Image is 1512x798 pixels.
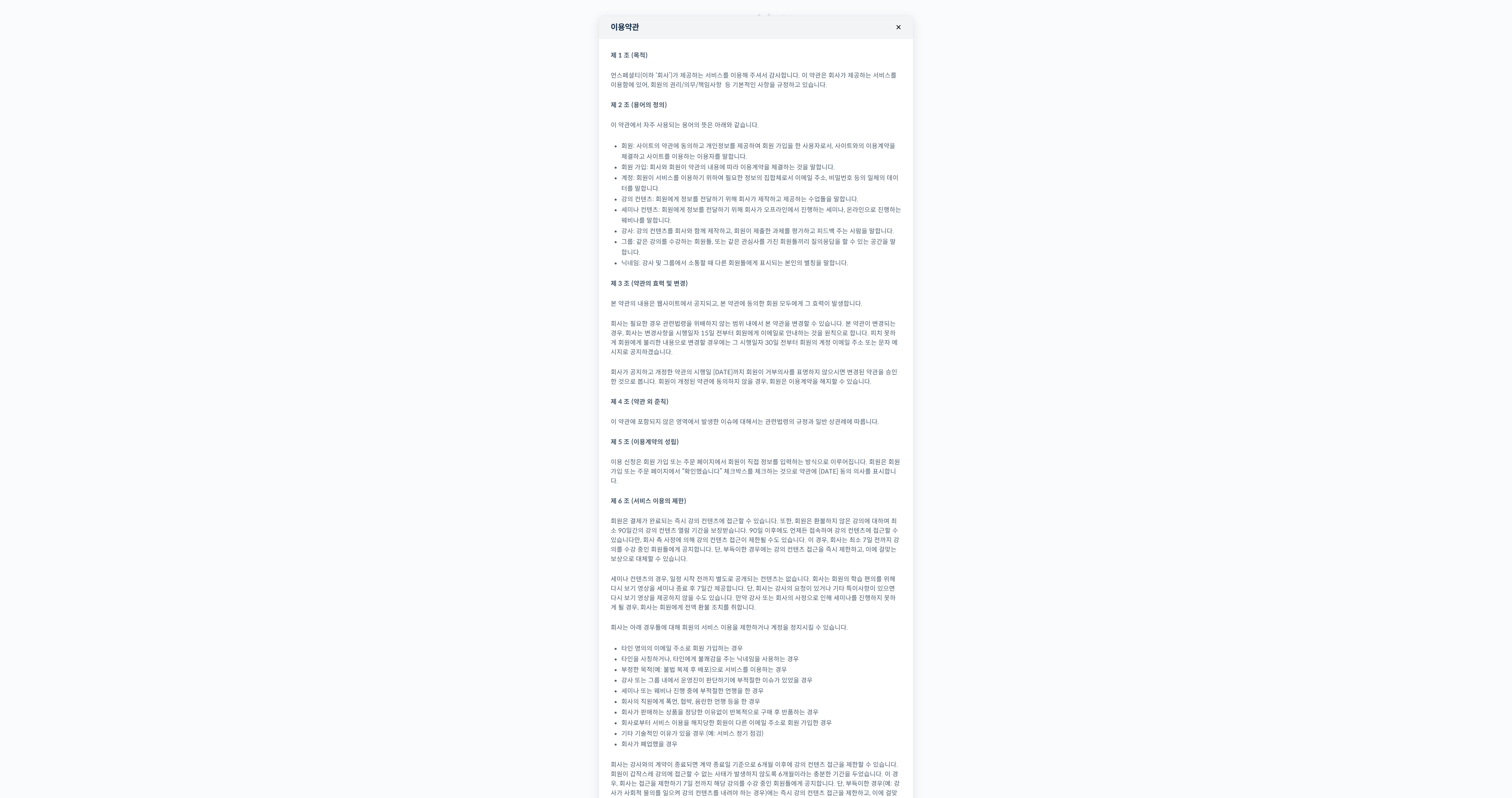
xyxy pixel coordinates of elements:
[621,675,901,686] li: 강사 또는 그룹 내에서 운영진이 판단하기에 부적절한 이슈가 있었을 경우
[611,368,901,387] p: 회사가 공지하고 개정한 약관의 시행일 [DATE]까지 회원이 거부의사를 표명하지 않으시면 변경된 약관을 승인한 것으로 봅니다. 회원이 개정된 약관에 동의하지 않을 경우, 회원...
[621,696,901,707] li: 회사의 직원에게 폭언, 협박, 음란한 언행 등을 한 경우
[621,728,901,739] li: 기타 기술적인 이유가 있을 경우 (예: 서비스 정기 점검)
[611,497,686,505] strong: 제 6 조 (서비스 이용의 제한)
[621,643,901,654] li: 타인 명의의 이메일 주소로 회원 가입하는 경우
[611,517,901,564] p: 회원은 결제가 완료되는 즉시 강의 컨텐츠에 접근할 수 있습니다. 또한, 회원은 환불하지 않은 강의에 대하여 최소 90일간의 강의 컨텐츠 열람 기간을 보장받습니다. 90일 이후...
[621,162,901,173] li: 회원 가입: 회사와 회원이 약관의 내용에 따라 이용계약을 체결하는 것을 말합니다.
[611,299,901,309] p: 본 약관의 내용은 웹사이트에서 공지되고, 본 약관에 동의한 회원 모두에게 그 효력이 발생합니다.
[611,101,667,109] strong: 제 2 조 (용어의 정의)
[102,250,151,270] a: 설정
[611,319,901,357] p: 회사는 필요한 경우 관련법령을 위배하지 않는 범위 내에서 본 약관을 변경할 수 있습니다. 본 약관이 변경되는 경우, 회사는 변경사항을 시행일자 15일 전부터 회원에게 이메일로...
[621,173,901,194] li: 계정: 회원이 서비스를 이용하기 위하여 필요한 정보의 집합체로서 이메일 주소, 비밀번호 등의 일체의 데이터를 말합니다.
[611,575,901,612] p: 세미나 컨텐츠의 경우, 일정 시작 전까지 별도로 공개되는 컨텐츠는 없습니다. 회사는 회원의 학습 편의를 위해 다시 보기 영상을 세미나 종료 후 7일간 제공합니다. 단, 회사는...
[611,121,901,130] p: 이 약관에서 자주 사용되는 용어의 뜻은 아래와 같습니다.
[611,71,901,90] p: 언스페셜티(이하 ‘회사’)가 제공하는 서비스를 이용해 주셔서 감사합니다. 이 약관은 회사가 제공하는 서비스를 이용함에 있어, 회원의 권리/의무/책임사항 등 기본적인 사항을 규...
[621,718,901,728] li: 회사로부터 서비스 이용을 해지당한 회원이 다른 이메일 주소로 회원 가입한 경우
[2,250,52,270] a: 홈
[890,19,907,36] button: ×
[621,141,901,162] li: 회원: 사이트의 약관에 동의하고 개인정보를 제공하여 회원 가입을 한 사용자로서, 사이트와의 이용계약을 체결하고 사이트를 이용하는 이용자를 말합니다.
[621,707,901,718] li: 회사가 판매하는 상품을 정당한 이유없이 반복적으로 구매 후 반품하는 경우
[122,262,131,268] span: 설정
[621,236,901,258] li: 그룹: 같은 강의를 수강하는 회원들, 또는 같은 관심사를 가진 회원들끼리 질의응답을 할 수 있는 공간을 말합니다.
[621,654,901,664] li: 타인을 사칭하거나, 타인에게 불쾌감을 주는 닉네임을 사용하는 경우
[611,51,648,60] strong: 제 1 조 (목적)
[621,686,901,696] li: 세미나 또는 웨비나 진행 중에 부적절한 언행을 한 경우
[611,623,901,632] p: 회사는 아래 경우들에 대해 회원의 서비스 이용을 제한하거나 계정을 정지시킬 수 있습니다.
[611,458,901,486] p: 이용 신청은 회원 가입 또는 주문 페이지에서 회원이 직접 정보를 입력하는 방식으로 이루어집니다. 회원은 회원 가입 또는 주문 페이지에서 “확인했습니다” 체크박스를 체크하는 것...
[611,417,901,427] p: 이 약관에 포함되지 않은 영역에서 발생한 이슈에 대해서는 관련법령의 규정과 일반 상관례에 따릅니다.
[599,16,913,39] h1: 이용약관
[621,258,901,268] li: 닉네임: 강사 및 그룹에서 소통할 때 다른 회원들에게 표시되는 본인의 별칭을 말합니다.
[621,194,901,205] li: 강의 컨텐츠: 회원에게 정보를 전달하기 위해 회사가 제작하고 제공하는 수업들을 말합니다.
[611,438,679,446] strong: 제 5 조 (이용계약의 성립)
[25,262,30,268] span: 홈
[72,262,82,268] span: 대화
[611,398,669,406] strong: 제 4 조 (약관 외 준칙)
[611,279,688,288] strong: 제 3 조 (약관의 효력 및 변경)
[621,205,901,226] li: 세미나 컨텐츠: 회원에게 정보를 전달하기 위해 회사가 오프라인에서 진행하는 세미나, 온라인으로 진행하는 웨비나를 말합니다.
[52,250,102,270] a: 대화
[621,664,901,675] li: 부정한 목적(예: 불법 복제 후 배포)으로 서비스를 이용하는 경우
[621,226,901,236] li: 강사: 강의 컨텐츠를 회사와 함께 제작하고, 회원이 제출한 과제를 평가하고 피드백 주는 사람을 말합니다.
[621,739,901,750] li: 회사가 폐업했을 경우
